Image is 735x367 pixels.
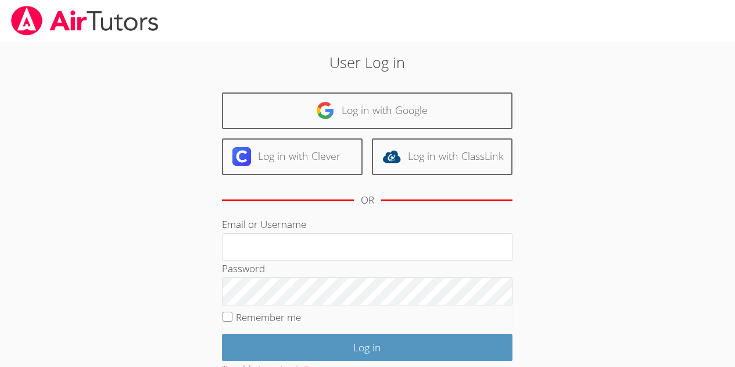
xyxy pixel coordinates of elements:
[222,334,512,361] input: Log in
[382,147,401,166] img: classlink-logo-d6bb404cc1216ec64c9a2012d9dc4662098be43eaf13dc465df04b49fa7ab582.svg
[222,218,306,231] label: Email or Username
[372,138,512,175] a: Log in with ClassLink
[222,92,512,129] a: Log in with Google
[222,262,265,275] label: Password
[10,6,160,35] img: airtutors_banner-c4298cdbf04f3fff15de1276eac7730deb9818008684d7c2e4769d2f7ddbe033.png
[236,311,301,324] label: Remember me
[316,101,335,120] img: google-logo-50288ca7cdecda66e5e0955fdab243c47b7ad437acaf1139b6f446037453330a.svg
[232,147,251,166] img: clever-logo-6eab21bc6e7a338710f1a6ff85c0baf02591cd810cc4098c63d3a4b26e2feb20.svg
[361,192,374,209] div: OR
[169,51,566,73] h2: User Log in
[222,138,363,175] a: Log in with Clever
